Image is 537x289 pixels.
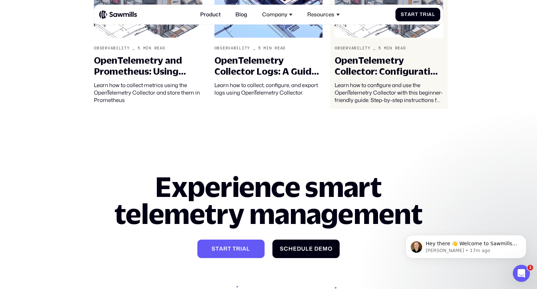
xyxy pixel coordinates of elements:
[258,7,297,22] div: Company
[236,246,240,252] span: r
[262,11,287,18] div: Company
[219,246,223,252] span: a
[212,246,216,252] span: S
[242,246,246,252] span: a
[335,46,370,51] div: Observability
[94,173,443,228] h2: Experience smart telemetry management
[408,12,411,17] span: a
[309,246,313,252] span: e
[240,246,242,252] span: i
[432,12,435,17] span: l
[297,246,301,252] span: d
[214,46,250,51] div: Observability
[94,46,129,51] div: Observability
[132,46,135,51] div: _
[301,246,305,252] span: u
[307,11,334,18] div: Resources
[427,12,429,17] span: i
[395,220,537,270] iframe: Intercom notifications message
[253,46,256,51] div: _
[373,46,376,51] div: _
[284,246,288,252] span: c
[94,55,202,77] div: OpenTelemetry and Prometheus: Using Them Together
[411,12,415,17] span: r
[423,12,427,17] span: r
[319,246,323,252] span: e
[280,246,284,252] span: S
[214,55,323,77] div: OpenTelemetry Collector Logs: A Guide for DevOps Engineers
[428,12,432,17] span: a
[335,55,443,77] div: OpenTelemetry Collector: Configuration and Use
[513,265,530,282] iframe: Intercom live chat
[415,12,418,17] span: t
[293,246,297,252] span: e
[395,8,440,21] a: StartTrial
[264,46,286,51] div: min read
[384,46,406,51] div: min read
[232,7,251,22] a: Blog
[305,246,309,252] span: l
[527,265,533,271] span: 1
[401,12,404,17] span: S
[420,12,423,17] span: T
[288,246,293,252] span: h
[94,81,202,104] div: Learn how to collect metrics using the OpenTelemetry Collector and store them in Prometheus
[233,246,236,252] span: t
[404,12,408,17] span: t
[323,246,328,252] span: m
[328,246,333,252] span: o
[214,81,323,96] div: Learn how to collect, configure, and export logs using OpenTelemetry Collector.
[143,46,165,51] div: min read
[246,246,250,252] span: l
[314,246,319,252] span: d
[303,7,344,22] div: Resources
[196,7,225,22] a: Product
[197,240,265,258] a: Starttrial
[258,46,261,51] div: 5
[228,246,231,252] span: t
[223,246,228,252] span: r
[272,240,340,258] a: Scheduledemo
[138,46,140,51] div: 5
[335,81,443,104] div: Learn how to configure and use the OpenTelemetry Collector with this beginner-friendly guide. Ste...
[378,46,381,51] div: 5
[216,246,219,252] span: t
